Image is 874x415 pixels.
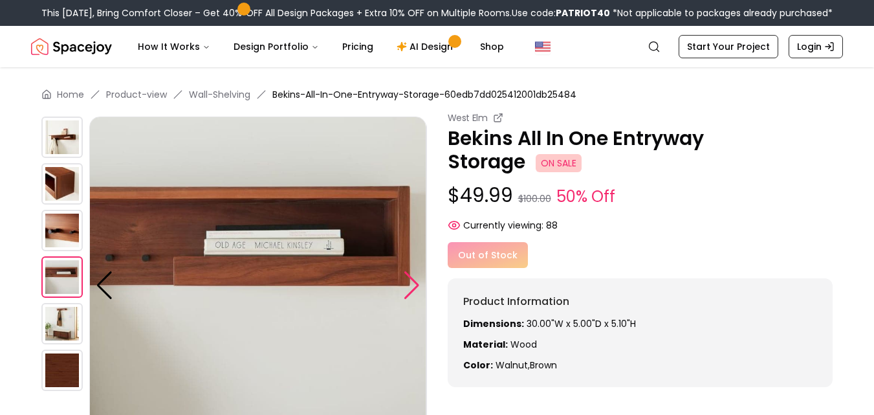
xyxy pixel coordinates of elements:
span: Currently viewing: [463,219,543,232]
a: Shop [470,34,514,60]
img: https://storage.googleapis.com/spacejoy-main/assets/60edb7dd025412001db25484/product_1_ee2jl3cbl47 [41,163,83,205]
img: United States [535,39,551,54]
h6: Product Information [463,294,818,309]
strong: Dimensions: [463,317,524,330]
a: Home [57,88,84,101]
a: Login [789,35,843,58]
small: West Elm [448,111,488,124]
a: Product-view [106,88,167,101]
nav: Main [127,34,514,60]
b: PATRIOT40 [556,6,610,19]
p: $49.99 [448,184,833,208]
a: Spacejoy [31,34,112,60]
img: https://storage.googleapis.com/spacejoy-main/assets/60edb7dd025412001db25484/product_2_i64fkicb9n5 [41,210,83,251]
a: Start Your Project [679,35,778,58]
span: ON SALE [536,154,582,172]
nav: Global [31,26,843,67]
strong: Material: [463,338,508,351]
img: https://storage.googleapis.com/spacejoy-main/assets/60edb7dd025412001db25484/product_0_5n62nio0fc9i [41,117,83,158]
p: 30.00"W x 5.00"D x 5.10"H [463,317,818,330]
span: Bekins-All-In-One-Entryway-Storage-60edb7dd025412001db25484 [272,88,576,101]
a: Wall-Shelving [189,88,250,101]
div: This [DATE], Bring Comfort Closer – Get 40% OFF All Design Packages + Extra 10% OFF on Multiple R... [41,6,833,19]
span: *Not applicable to packages already purchased* [610,6,833,19]
img: https://storage.googleapis.com/spacejoy-main/assets/60edb7dd025412001db25484/product_4_hb6ecm97jfl6 [41,303,83,344]
span: 88 [546,219,558,232]
span: wood [510,338,537,351]
nav: breadcrumb [41,88,833,101]
p: Bekins All In One Entryway Storage [448,127,833,174]
small: 50% Off [556,185,615,208]
a: Pricing [332,34,384,60]
img: https://storage.googleapis.com/spacejoy-main/assets/60edb7dd025412001db25484/product_5_i40b99h4op1i [41,350,83,391]
small: $100.00 [518,192,551,205]
img: Spacejoy Logo [31,34,112,60]
button: How It Works [127,34,221,60]
strong: Color: [463,359,493,372]
span: brown [530,359,557,372]
img: https://storage.googleapis.com/spacejoy-main/assets/60edb7dd025412001db25484/product_3_khh3m600m86 [41,256,83,298]
span: Use code: [512,6,610,19]
button: Design Portfolio [223,34,329,60]
span: walnut , [496,359,530,372]
a: AI Design [386,34,467,60]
